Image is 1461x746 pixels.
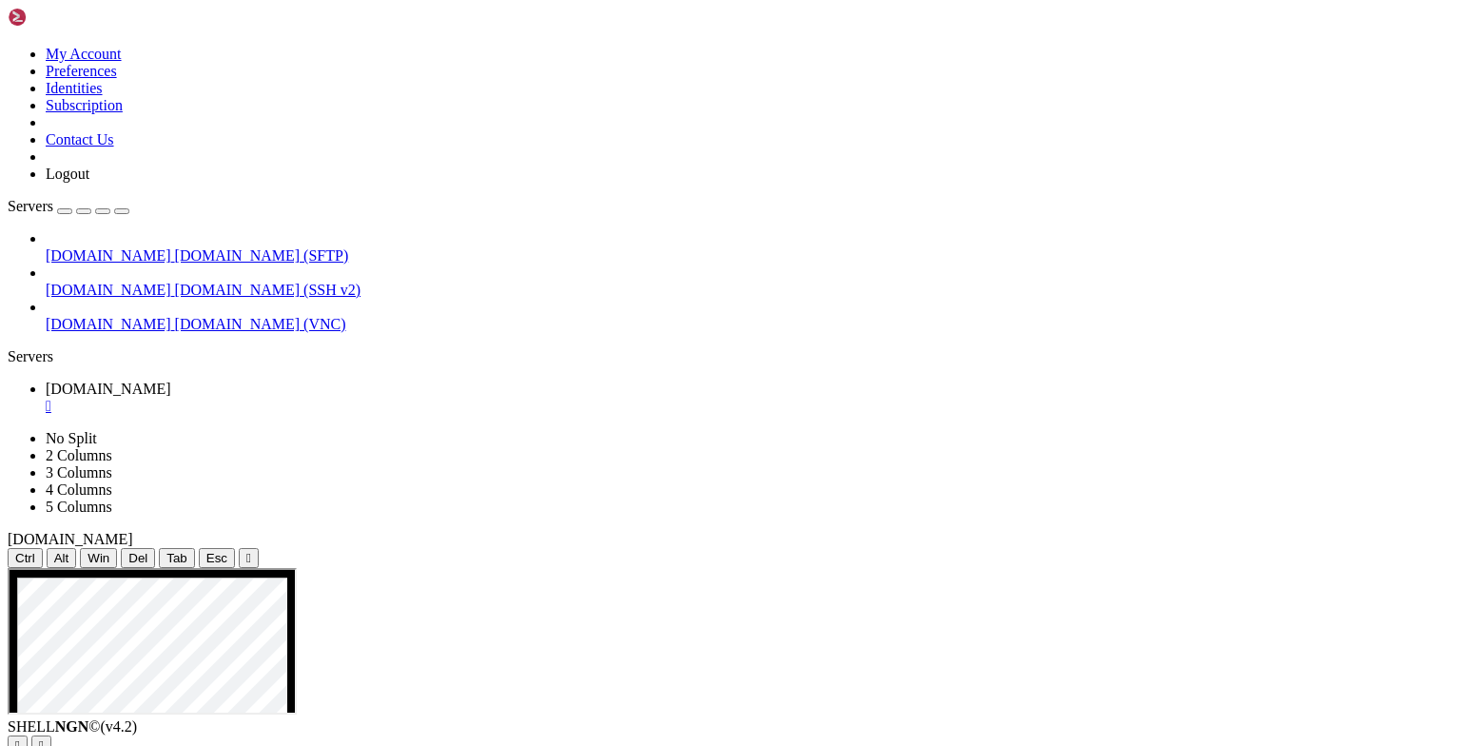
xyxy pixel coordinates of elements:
[88,551,109,565] span: Win
[46,247,171,264] span: [DOMAIN_NAME]
[46,316,171,332] span: [DOMAIN_NAME]
[166,551,187,565] span: Tab
[8,718,137,735] span: SHELL ©
[159,548,195,568] button: Tab
[46,464,112,481] a: 3 Columns
[121,548,155,568] button: Del
[46,131,114,147] a: Contact Us
[246,551,251,565] div: 
[8,548,43,568] button: Ctrl
[8,8,117,27] img: Shellngn
[46,282,171,298] span: [DOMAIN_NAME]
[8,198,53,214] span: Servers
[239,548,259,568] button: 
[46,481,112,498] a: 4 Columns
[80,548,117,568] button: Win
[175,247,349,264] span: [DOMAIN_NAME] (SFTP)
[46,381,1453,415] a: h.ycloud.info
[55,718,89,735] b: NGN
[46,63,117,79] a: Preferences
[175,316,346,332] span: [DOMAIN_NAME] (VNC)
[8,531,133,547] span: [DOMAIN_NAME]
[46,46,122,62] a: My Account
[46,265,1453,299] li: [DOMAIN_NAME] [DOMAIN_NAME] (SSH v2)
[8,348,1453,365] div: Servers
[46,166,89,182] a: Logout
[175,282,361,298] span: [DOMAIN_NAME] (SSH v2)
[15,551,35,565] span: Ctrl
[46,398,1453,415] a: 
[46,499,112,515] a: 5 Columns
[206,551,227,565] span: Esc
[46,282,1453,299] a: [DOMAIN_NAME] [DOMAIN_NAME] (SSH v2)
[46,381,171,397] span: [DOMAIN_NAME]
[46,230,1453,265] li: [DOMAIN_NAME] [DOMAIN_NAME] (SFTP)
[101,718,138,735] span: 4.2.0
[46,430,97,446] a: No Split
[46,299,1453,333] li: [DOMAIN_NAME] [DOMAIN_NAME] (VNC)
[46,247,1453,265] a: [DOMAIN_NAME] [DOMAIN_NAME] (SFTP)
[46,447,112,463] a: 2 Columns
[8,198,129,214] a: Servers
[128,551,147,565] span: Del
[54,551,69,565] span: Alt
[47,548,77,568] button: Alt
[199,548,235,568] button: Esc
[46,97,123,113] a: Subscription
[46,316,1453,333] a: [DOMAIN_NAME] [DOMAIN_NAME] (VNC)
[46,80,103,96] a: Identities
